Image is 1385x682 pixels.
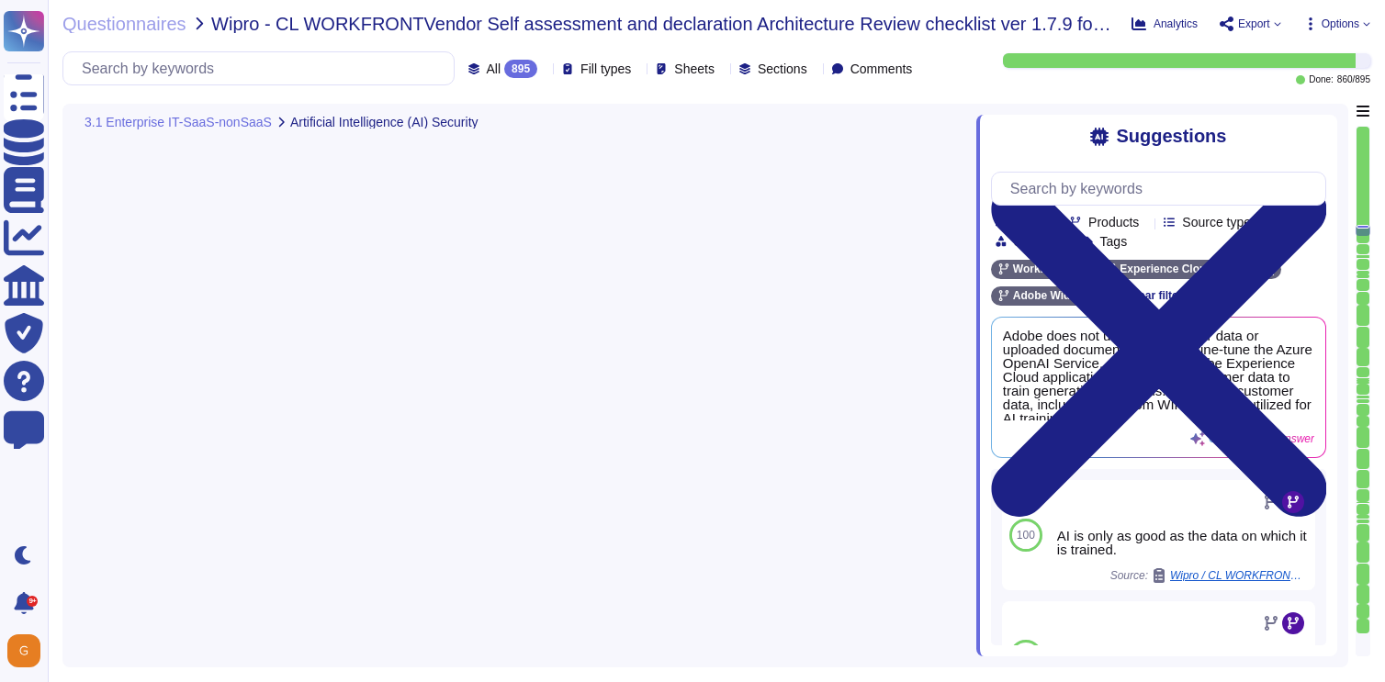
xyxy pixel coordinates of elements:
div: 9+ [27,596,38,607]
span: 860 / 895 [1337,75,1370,84]
span: Sheets [674,62,715,75]
input: Search by keywords [1001,173,1325,205]
span: Wipro / CL WORKFRONTVendor Self assessment and declaration Architecture Review checklist ver 1.7.... [1170,570,1308,581]
span: Done: [1309,75,1334,84]
span: Options [1322,18,1359,29]
span: Wipro - CL WORKFRONTVendor Self assessment and declaration Architecture Review checklist ver 1.7.... [211,15,1117,33]
span: Comments [850,62,913,75]
span: Artificial Intelligence (AI) Security [290,116,479,129]
div: 895 [504,60,537,78]
span: All [487,62,501,75]
span: Questionnaires [62,15,186,33]
button: user [4,631,53,671]
span: 100 [1017,530,1035,541]
img: user [7,634,40,667]
button: Analytics [1132,17,1198,31]
span: 3.1 Enterprise IT-SaaS-nonSaaS [84,116,272,129]
span: Source: [1110,568,1308,583]
span: Fill types [580,62,631,75]
span: Export [1238,18,1270,29]
span: Sections [758,62,807,75]
span: Analytics [1154,18,1198,29]
input: Search by keywords [73,52,454,84]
